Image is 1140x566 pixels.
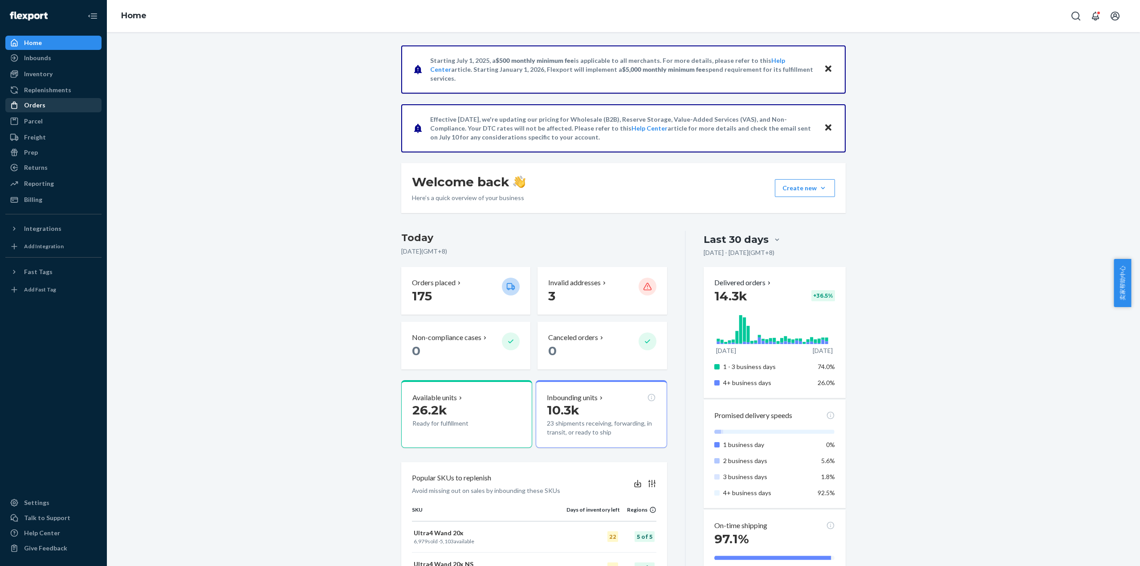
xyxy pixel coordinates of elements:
button: Open Search Box [1067,7,1085,25]
p: Here’s a quick overview of your business [412,193,525,202]
button: Create new [775,179,835,197]
div: Inventory [24,70,53,78]
p: Avoid missing out on sales by inbounding these SKUs [412,486,560,495]
a: Inbounds [5,51,102,65]
span: 3 [548,288,555,304]
div: Give Feedback [24,544,67,553]
a: Billing [5,193,102,207]
span: 92.5% [818,489,835,496]
span: 14.3k [714,288,747,304]
p: 2 business days [723,456,811,465]
span: 0 [548,343,557,358]
div: Billing [24,195,42,204]
span: 0 [412,343,420,358]
p: 1 business day [723,440,811,449]
p: [DATE] [813,346,833,355]
p: Orders placed [412,278,456,288]
ol: breadcrumbs [114,3,154,29]
span: 74.0% [818,363,835,370]
p: Starting July 1, 2025, a is applicable to all merchants. For more details, please refer to this a... [430,56,815,83]
a: Home [5,36,102,50]
div: Talk to Support [24,513,70,522]
div: Returns [24,163,48,172]
button: Non-compliance cases 0 [401,322,530,369]
div: Add Fast Tag [24,286,56,293]
img: Flexport logo [10,12,48,21]
div: Fast Tags [24,267,53,276]
a: Orders [5,98,102,112]
button: Orders placed 175 [401,267,530,315]
button: Delivered orders [714,278,773,288]
p: Ultra4 Wand 20x [414,529,565,537]
div: Regions [620,506,656,513]
p: Non-compliance cases [412,332,481,343]
div: + 36.5 % [811,290,835,301]
div: Prep [24,148,38,157]
div: Integrations [24,224,61,233]
p: Effective [DATE], we're updating our pricing for Wholesale (B2B), Reserve Storage, Value-Added Se... [430,115,815,142]
h1: Welcome back [412,174,525,190]
a: Inventory [5,67,102,81]
div: Parcel [24,117,43,126]
div: Replenishments [24,86,71,94]
th: SKU [412,506,566,521]
th: Days of inventory left [566,506,620,521]
p: Invalid addresses [548,278,601,288]
span: 10.3k [547,402,579,418]
p: sold · available [414,537,565,545]
button: 卖家帮助中心 [1114,259,1131,307]
p: 3 business days [723,472,811,481]
span: 1.8% [821,473,835,480]
a: Replenishments [5,83,102,97]
a: Help Center [5,526,102,540]
div: Inbounds [24,53,51,62]
p: Promised delivery speeds [714,410,792,421]
p: On-time shipping [714,521,767,531]
div: Last 30 days [704,233,769,246]
p: Canceled orders [548,332,598,343]
button: Inbounding units10.3k23 shipments receiving, forwarding, in transit, or ready to ship [536,380,667,448]
button: Give Feedback [5,541,102,555]
a: Talk to Support [5,511,102,525]
button: Available units26.2kReady for fulfillment [401,380,532,448]
p: [DATE] ( GMT+8 ) [401,247,667,256]
div: 5 of 5 [635,531,655,542]
span: 26.2k [412,402,447,418]
div: Home [24,38,42,47]
img: hand-wave emoji [513,176,525,188]
p: Ready for fulfillment [412,419,495,428]
p: Available units [412,393,457,403]
button: Invalid addresses 3 [537,267,667,315]
button: Close [822,122,834,135]
a: Settings [5,496,102,510]
span: 175 [412,288,432,304]
div: Orders [24,101,45,110]
button: Close [822,63,834,76]
a: Add Fast Tag [5,283,102,297]
a: Freight [5,130,102,144]
span: 5.6% [821,457,835,464]
span: 5,103 [440,538,454,545]
a: Prep [5,145,102,160]
p: Inbounding units [547,393,598,403]
p: 4+ business days [723,378,811,387]
div: 22 [607,531,618,542]
div: Add Integration [24,242,64,250]
a: Help Center [631,124,668,132]
span: 0% [826,441,835,448]
div: Freight [24,133,46,142]
span: 26.0% [818,379,835,386]
button: Fast Tags [5,265,102,279]
span: 97.1% [714,531,749,546]
button: Open account menu [1106,7,1124,25]
div: Settings [24,498,49,507]
p: [DATE] - [DATE] ( GMT+8 ) [704,248,774,257]
p: 23 shipments receiving, forwarding, in transit, or ready to ship [547,419,655,437]
p: Popular SKUs to replenish [412,473,491,483]
div: Help Center [24,529,60,537]
div: Reporting [24,179,54,188]
span: $500 monthly minimum fee [496,57,574,64]
button: Close Navigation [84,7,102,25]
